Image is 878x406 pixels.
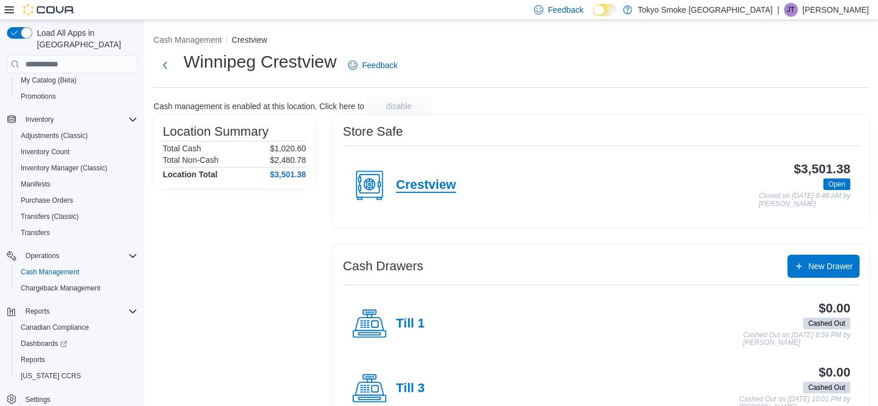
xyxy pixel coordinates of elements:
[808,382,845,393] span: Cashed Out
[787,255,860,278] button: New Drawer
[21,131,88,140] span: Adjustments (Classic)
[21,147,70,157] span: Inventory Count
[25,251,59,260] span: Operations
[16,265,137,279] span: Cash Management
[163,144,201,153] h6: Total Cash
[16,226,137,240] span: Transfers
[23,4,75,16] img: Cova
[2,303,142,319] button: Reports
[12,176,142,192] button: Manifests
[16,177,55,191] a: Manifests
[16,129,92,143] a: Adjustments (Classic)
[16,369,85,383] a: [US_STATE] CCRS
[12,192,142,208] button: Purchase Orders
[16,281,105,295] a: Chargeback Management
[16,73,137,87] span: My Catalog (Beta)
[16,353,50,367] a: Reports
[16,321,137,334] span: Canadian Compliance
[12,88,142,105] button: Promotions
[21,163,107,173] span: Inventory Manager (Classic)
[638,3,773,17] p: Tokyo Smoke [GEOGRAPHIC_DATA]
[21,212,79,221] span: Transfers (Classic)
[396,316,425,331] h4: Till 1
[32,27,137,50] span: Load All Apps in [GEOGRAPHIC_DATA]
[828,179,845,189] span: Open
[12,208,142,225] button: Transfers (Classic)
[343,259,423,273] h3: Cash Drawers
[12,368,142,384] button: [US_STATE] CCRS
[808,318,845,329] span: Cashed Out
[396,381,425,396] h4: Till 3
[16,129,137,143] span: Adjustments (Classic)
[21,339,67,348] span: Dashboards
[163,170,218,179] h4: Location Total
[21,92,56,101] span: Promotions
[794,162,850,176] h3: $3,501.38
[759,192,850,208] p: Closed on [DATE] 8:48 AM by [PERSON_NAME]
[16,161,137,175] span: Inventory Manager (Classic)
[802,3,869,17] p: [PERSON_NAME]
[21,113,137,126] span: Inventory
[343,125,403,139] h3: Store Safe
[593,4,617,16] input: Dark Mode
[184,50,337,73] h1: Winnipeg Crestview
[21,284,100,293] span: Chargeback Management
[21,228,50,237] span: Transfers
[21,267,79,277] span: Cash Management
[548,4,583,16] span: Feedback
[16,353,137,367] span: Reports
[21,304,137,318] span: Reports
[16,145,137,159] span: Inventory Count
[787,3,794,17] span: JT
[12,352,142,368] button: Reports
[25,395,50,404] span: Settings
[12,319,142,336] button: Canadian Compliance
[12,225,142,241] button: Transfers
[777,3,779,17] p: |
[21,323,89,332] span: Canadian Compliance
[270,144,306,153] p: $1,020.60
[16,226,54,240] a: Transfers
[25,307,50,316] span: Reports
[16,369,137,383] span: Washington CCRS
[16,337,72,351] a: Dashboards
[823,178,850,190] span: Open
[21,304,54,318] button: Reports
[343,54,402,77] a: Feedback
[16,90,137,103] span: Promotions
[16,90,61,103] a: Promotions
[12,144,142,160] button: Inventory Count
[12,128,142,144] button: Adjustments (Classic)
[2,111,142,128] button: Inventory
[803,382,850,393] span: Cashed Out
[154,54,177,77] button: Next
[163,155,219,165] h6: Total Non-Cash
[743,331,850,347] p: Cashed Out on [DATE] 8:59 PM by [PERSON_NAME]
[367,97,431,116] button: disable
[270,170,306,179] h4: $3,501.38
[819,366,850,379] h3: $0.00
[16,321,94,334] a: Canadian Compliance
[16,337,137,351] span: Dashboards
[16,193,137,207] span: Purchase Orders
[154,102,364,111] p: Cash management is enabled at this location. Click here to
[21,113,58,126] button: Inventory
[16,145,74,159] a: Inventory Count
[21,196,73,205] span: Purchase Orders
[808,260,853,272] span: New Drawer
[12,264,142,280] button: Cash Management
[16,177,137,191] span: Manifests
[270,155,306,165] p: $2,480.78
[16,281,137,295] span: Chargeback Management
[163,125,268,139] h3: Location Summary
[16,210,137,224] span: Transfers (Classic)
[16,265,84,279] a: Cash Management
[12,72,142,88] button: My Catalog (Beta)
[784,3,798,17] div: Jade Thiessen
[803,318,850,329] span: Cashed Out
[12,160,142,176] button: Inventory Manager (Classic)
[16,210,83,224] a: Transfers (Classic)
[16,193,78,207] a: Purchase Orders
[12,280,142,296] button: Chargeback Management
[21,371,81,381] span: [US_STATE] CCRS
